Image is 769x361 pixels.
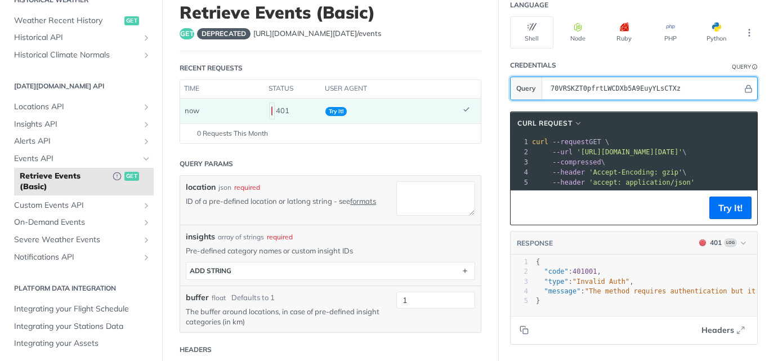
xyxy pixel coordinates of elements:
span: Integrating your Stations Data [14,321,151,332]
button: Copy to clipboard [516,199,532,216]
span: get [124,172,139,181]
div: Query Params [180,159,233,169]
a: Locations APIShow subpages for Locations API [8,99,154,115]
span: { [536,258,540,266]
span: "code" [544,268,568,275]
span: \ [532,168,687,176]
th: user agent [321,80,458,98]
p: ID of a pre-defined location or latlong string - see [186,196,379,206]
th: time [180,80,265,98]
button: Show subpages for Historical API [142,33,151,42]
button: Show subpages for Historical Climate Normals [142,51,151,60]
div: 3 [511,277,528,287]
span: https://api.tomorrow.io/v4/events [253,28,381,39]
span: Custom Events API [14,200,139,211]
button: Hide [743,83,754,94]
div: required [267,232,293,242]
a: On-Demand EventsShow subpages for On-Demand Events [8,214,154,231]
span: : , [536,278,634,286]
button: Shell [510,16,553,48]
span: \ [532,148,687,156]
span: \ [532,158,605,166]
p: Pre-defined category names or custom insight IDs [186,246,475,256]
span: On-Demand Events [14,217,139,228]
div: QueryInformation [732,63,758,71]
span: Locations API [14,101,139,113]
p: The buffer around locations, in case of pre-defined insight categories (in km) [186,306,379,327]
span: insights [186,231,215,243]
span: 0 Requests This Month [197,128,268,139]
button: Python [695,16,738,48]
span: --compressed [552,158,601,166]
button: Hide subpages for Events API [142,154,151,163]
div: Headers [180,345,212,355]
div: 1 [511,257,528,267]
span: Log [724,238,737,247]
span: 'Accept-Encoding: gzip' [589,168,682,176]
div: 5 [511,296,528,306]
span: Events API [14,153,139,164]
div: float [212,293,226,303]
a: Historical APIShow subpages for Historical API [8,29,154,46]
div: Credentials [510,60,556,70]
button: Try It! [709,197,752,219]
span: --header [552,168,585,176]
a: Weather Recent Historyget [8,12,154,29]
button: Headers [695,322,752,338]
div: 4 [511,287,528,296]
a: Severe Weather EventsShow subpages for Severe Weather Events [8,231,154,248]
span: GET \ [532,138,609,146]
button: ADD string [186,262,475,279]
button: 401401Log [694,237,752,248]
span: Historical Climate Normals [14,50,139,61]
span: get [180,28,194,39]
div: json [218,182,231,193]
div: Query [732,63,751,71]
a: Notifications APIShow subpages for Notifications API [8,249,154,266]
button: Query [511,77,542,100]
span: Query [516,83,536,93]
span: "message" [544,287,580,295]
button: PHP [649,16,692,48]
span: cURL Request [517,118,572,128]
button: Deprecated Endpoint [113,171,122,182]
div: array of strings [218,232,264,242]
h2: Platform DATA integration [8,283,154,293]
svg: More ellipsis [744,28,754,38]
span: 401 [699,239,706,246]
input: apikey [545,77,743,100]
label: buffer [186,292,209,304]
span: 401001 [573,268,597,275]
h1: Retrieve Events (Basic) [180,2,481,23]
a: Events APIHide subpages for Events API [8,150,154,167]
button: cURL Request [513,118,587,129]
th: status [265,80,321,98]
span: now [185,106,199,115]
div: Recent Requests [180,63,243,73]
span: --request [552,138,589,146]
div: 401 [710,238,722,248]
div: ADD string [190,266,231,275]
a: Custom Events APIShow subpages for Custom Events API [8,197,154,214]
span: Notifications API [14,252,139,263]
button: Show subpages for Alerts API [142,137,151,146]
span: "type" [544,278,568,286]
button: Show subpages for Insights API [142,120,151,129]
button: RESPONSE [516,238,553,249]
button: Copy to clipboard [516,322,532,338]
button: Ruby [602,16,646,48]
a: Alerts APIShow subpages for Alerts API [8,133,154,150]
span: 'accept: application/json' [589,179,695,186]
span: 401 [271,106,272,115]
span: Integrating your Assets [14,338,151,349]
span: Weather Recent History [14,15,122,26]
span: deprecated [197,28,251,39]
span: } [536,297,540,305]
div: Defaults to 1 [231,292,275,304]
span: Severe Weather Events [14,234,139,246]
span: get [124,16,139,25]
span: Historical API [14,32,139,43]
a: Integrating your Stations Data [8,318,154,335]
a: Insights APIShow subpages for Insights API [8,116,154,133]
span: Integrating your Flight Schedule [14,304,151,315]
